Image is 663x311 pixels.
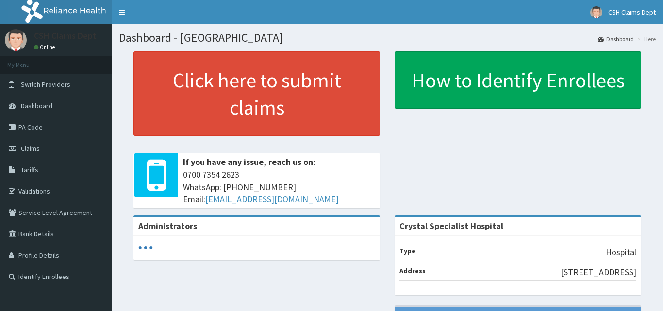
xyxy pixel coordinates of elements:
[183,156,315,167] b: If you have any issue, reach us on:
[608,8,656,16] span: CSH Claims Dept
[21,80,70,89] span: Switch Providers
[5,29,27,51] img: User Image
[34,44,57,50] a: Online
[205,194,339,205] a: [EMAIL_ADDRESS][DOMAIN_NAME]
[635,35,656,43] li: Here
[21,165,38,174] span: Tariffs
[399,246,415,255] b: Type
[399,220,503,231] strong: Crystal Specialist Hospital
[395,51,641,109] a: How to Identify Enrollees
[34,32,97,40] p: CSH Claims Dept
[606,246,636,259] p: Hospital
[21,101,52,110] span: Dashboard
[561,266,636,278] p: [STREET_ADDRESS]
[119,32,656,44] h1: Dashboard - [GEOGRAPHIC_DATA]
[598,35,634,43] a: Dashboard
[133,51,380,136] a: Click here to submit claims
[138,241,153,255] svg: audio-loading
[590,6,602,18] img: User Image
[399,266,426,275] b: Address
[183,168,375,206] span: 0700 7354 2623 WhatsApp: [PHONE_NUMBER] Email:
[21,144,40,153] span: Claims
[138,220,197,231] b: Administrators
